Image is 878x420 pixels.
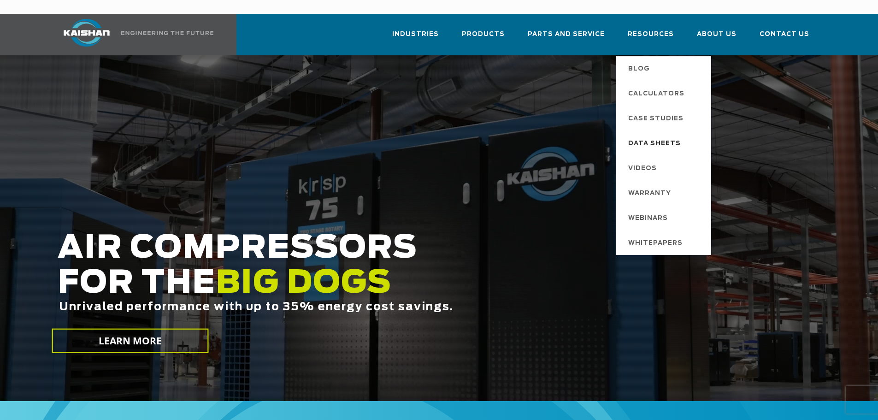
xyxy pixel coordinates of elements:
[619,180,711,205] a: Warranty
[121,31,213,35] img: Engineering the future
[528,29,605,40] span: Parts and Service
[628,211,668,226] span: Webinars
[628,186,671,201] span: Warranty
[628,161,657,177] span: Videos
[52,329,208,353] a: LEARN MORE
[760,29,809,40] span: Contact Us
[697,22,737,53] a: About Us
[628,29,674,40] span: Resources
[619,205,711,230] a: Webinars
[52,14,215,55] a: Kaishan USA
[462,22,505,53] a: Products
[52,19,121,47] img: kaishan logo
[697,29,737,40] span: About Us
[619,81,711,106] a: Calculators
[528,22,605,53] a: Parts and Service
[619,230,711,255] a: Whitepapers
[619,155,711,180] a: Videos
[392,29,439,40] span: Industries
[760,22,809,53] a: Contact Us
[619,56,711,81] a: Blog
[59,302,454,313] span: Unrivaled performance with up to 35% energy cost savings.
[392,22,439,53] a: Industries
[58,231,692,342] h2: AIR COMPRESSORS FOR THE
[628,236,683,251] span: Whitepapers
[628,22,674,53] a: Resources
[216,268,392,299] span: BIG DOGS
[628,86,684,102] span: Calculators
[628,136,681,152] span: Data Sheets
[98,334,162,348] span: LEARN MORE
[619,106,711,130] a: Case Studies
[628,111,684,127] span: Case Studies
[619,130,711,155] a: Data Sheets
[628,61,650,77] span: Blog
[462,29,505,40] span: Products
